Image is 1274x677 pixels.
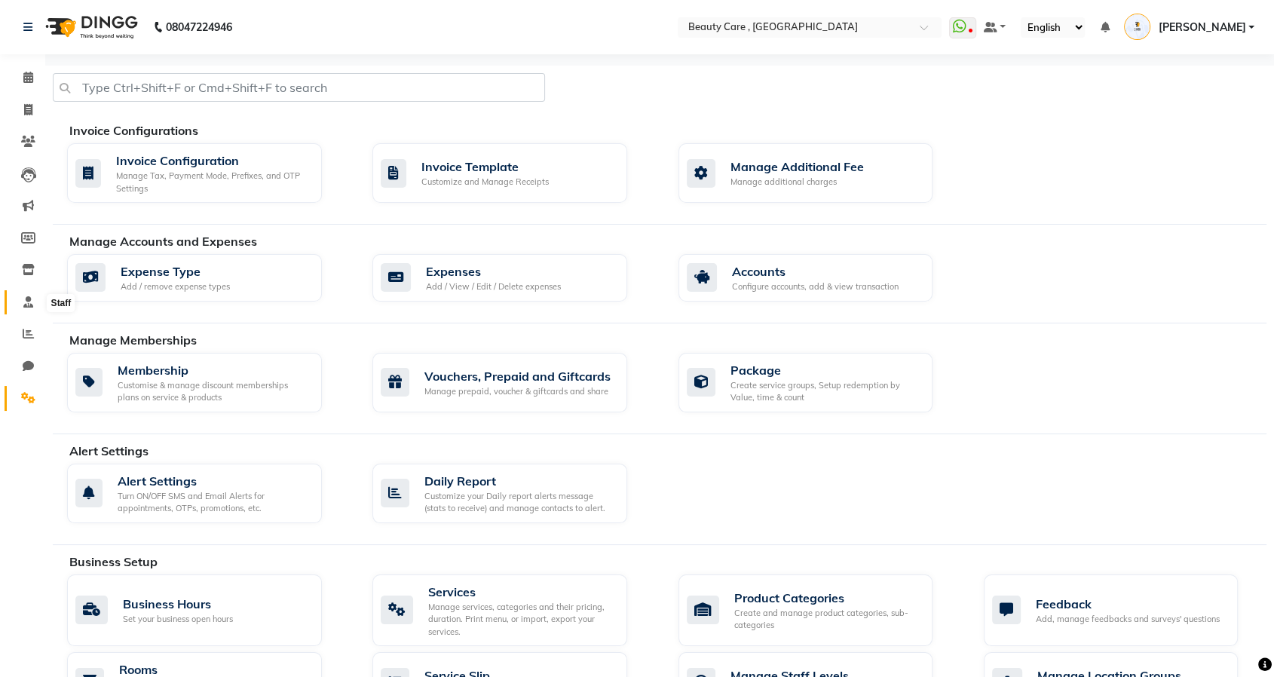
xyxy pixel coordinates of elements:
[678,143,961,203] a: Manage Additional FeeManage additional charges
[121,262,230,280] div: Expense Type
[372,353,655,412] a: Vouchers, Prepaid and GiftcardsManage prepaid, voucher & giftcards and share
[426,280,561,293] div: Add / View / Edit / Delete expenses
[118,361,310,379] div: Membership
[1158,20,1245,35] span: [PERSON_NAME]
[732,262,899,280] div: Accounts
[424,472,615,490] div: Daily Report
[118,490,310,515] div: Turn ON/OFF SMS and Email Alerts for appointments, OTPs, promotions, etc.
[1036,613,1220,626] div: Add, manage feedbacks and surveys' questions
[730,379,921,404] div: Create service groups, Setup redemption by Value, time & count
[53,73,545,102] input: Type Ctrl+Shift+F or Cmd+Shift+F to search
[67,143,350,203] a: Invoice ConfigurationManage Tax, Payment Mode, Prefixes, and OTP Settings
[372,464,655,523] a: Daily ReportCustomize your Daily report alerts message (stats to receive) and manage contacts to ...
[1036,595,1220,613] div: Feedback
[118,379,310,404] div: Customise & manage discount memberships plans on service & products
[424,367,611,385] div: Vouchers, Prepaid and Giftcards
[678,353,961,412] a: PackageCreate service groups, Setup redemption by Value, time & count
[67,464,350,523] a: Alert SettingsTurn ON/OFF SMS and Email Alerts for appointments, OTPs, promotions, etc.
[428,583,615,601] div: Services
[47,294,75,312] div: Staff
[734,607,921,632] div: Create and manage product categories, sub-categories
[732,280,899,293] div: Configure accounts, add & view transaction
[421,176,549,188] div: Customize and Manage Receipts
[730,158,864,176] div: Manage Additional Fee
[730,361,921,379] div: Package
[166,6,232,48] b: 08047224946
[372,574,655,647] a: ServicesManage services, categories and their pricing, duration. Print menu, or import, export yo...
[67,353,350,412] a: MembershipCustomise & manage discount memberships plans on service & products
[123,595,233,613] div: Business Hours
[118,472,310,490] div: Alert Settings
[123,613,233,626] div: Set your business open hours
[372,143,655,203] a: Invoice TemplateCustomize and Manage Receipts
[38,6,142,48] img: logo
[116,152,310,170] div: Invoice Configuration
[67,574,350,647] a: Business HoursSet your business open hours
[678,254,961,302] a: AccountsConfigure accounts, add & view transaction
[424,385,611,398] div: Manage prepaid, voucher & giftcards and share
[730,176,864,188] div: Manage additional charges
[421,158,549,176] div: Invoice Template
[1124,14,1150,40] img: Ninad
[424,490,615,515] div: Customize your Daily report alerts message (stats to receive) and manage contacts to alert.
[67,254,350,302] a: Expense TypeAdd / remove expense types
[734,589,921,607] div: Product Categories
[121,280,230,293] div: Add / remove expense types
[116,170,310,195] div: Manage Tax, Payment Mode, Prefixes, and OTP Settings
[372,254,655,302] a: ExpensesAdd / View / Edit / Delete expenses
[984,574,1266,647] a: FeedbackAdd, manage feedbacks and surveys' questions
[426,262,561,280] div: Expenses
[678,574,961,647] a: Product CategoriesCreate and manage product categories, sub-categories
[428,601,615,639] div: Manage services, categories and their pricing, duration. Print menu, or import, export your servi...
